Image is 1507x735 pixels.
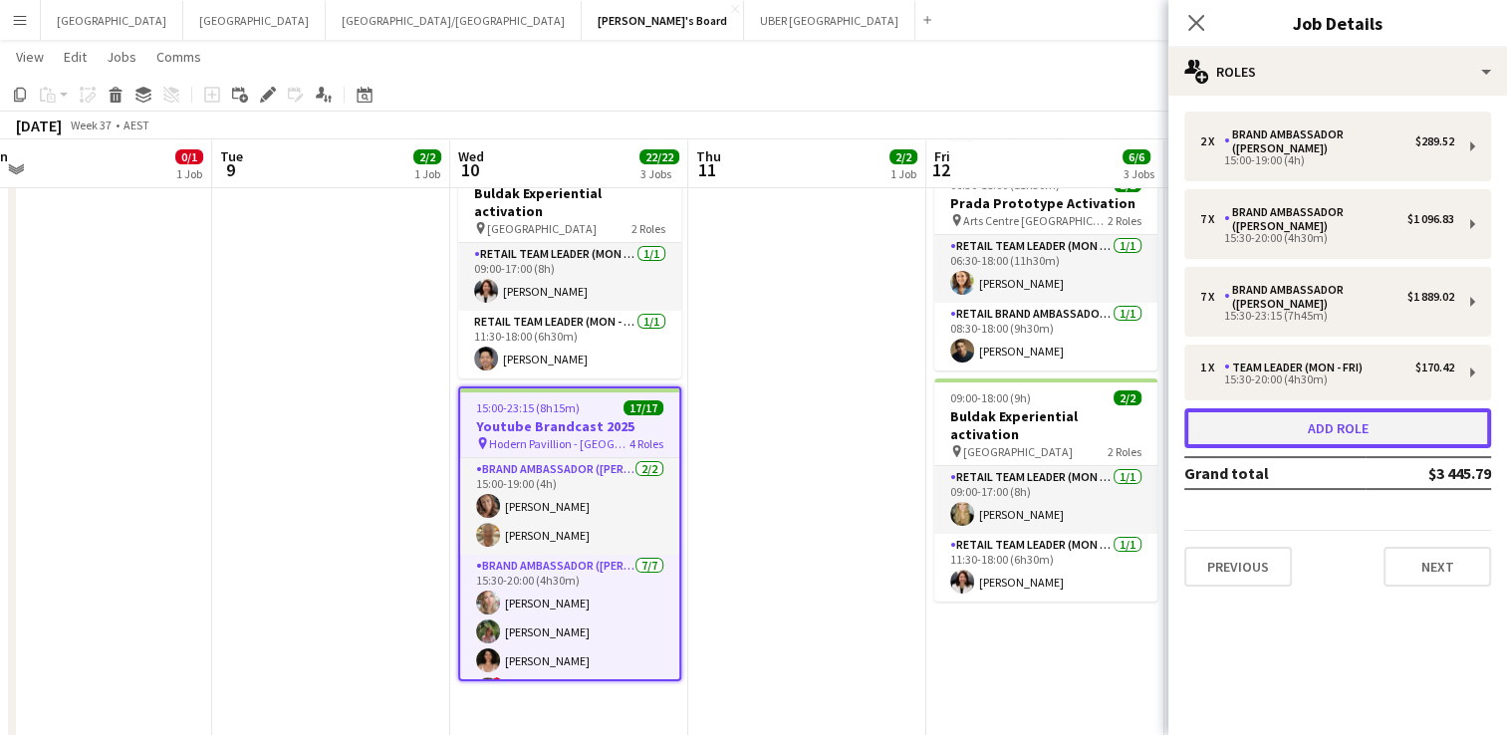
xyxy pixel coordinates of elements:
[1407,212,1454,226] div: $1 096.83
[1200,155,1454,165] div: 15:00-19:00 (4h)
[455,158,484,181] span: 10
[156,48,201,66] span: Comms
[744,1,915,40] button: UBER [GEOGRAPHIC_DATA]
[458,155,681,378] app-job-card: 09:00-18:00 (9h)2/2Buldak Experiential activation [GEOGRAPHIC_DATA]2 RolesRETAIL Team Leader (Mon...
[41,1,183,40] button: [GEOGRAPHIC_DATA]
[460,458,679,555] app-card-role: Brand Ambassador ([PERSON_NAME])2/215:00-19:00 (4h)[PERSON_NAME][PERSON_NAME]
[624,400,663,415] span: 17/17
[1184,547,1292,587] button: Previous
[640,166,678,181] div: 3 Jobs
[934,235,1157,303] app-card-role: RETAIL Team Leader (Mon - Fri)1/106:30-18:00 (11h30m)[PERSON_NAME]
[124,118,149,132] div: AEST
[413,149,441,164] span: 2/2
[489,436,629,451] span: Hodern Pavillion - [GEOGRAPHIC_DATA]
[1224,127,1415,155] div: Brand Ambassador ([PERSON_NAME])
[889,149,917,164] span: 2/2
[1200,311,1454,321] div: 15:30-23:15 (7h45m)
[16,116,62,135] div: [DATE]
[629,436,663,451] span: 4 Roles
[1366,457,1491,489] td: $3 445.79
[175,149,203,164] span: 0/1
[1184,408,1491,448] button: Add role
[1108,444,1141,459] span: 2 Roles
[8,44,52,70] a: View
[934,165,1157,370] app-job-card: 06:30-18:00 (11h30m)2/2Prada Prototype Activation Arts Centre [GEOGRAPHIC_DATA]2 RolesRETAIL Team...
[66,118,116,132] span: Week 37
[414,166,440,181] div: 1 Job
[458,243,681,311] app-card-role: RETAIL Team Leader (Mon - Fri)1/109:00-17:00 (8h)[PERSON_NAME]
[326,1,582,40] button: [GEOGRAPHIC_DATA]/[GEOGRAPHIC_DATA]
[1108,213,1141,228] span: 2 Roles
[176,166,202,181] div: 1 Job
[1415,361,1454,374] div: $170.42
[1200,212,1224,226] div: 7 x
[934,378,1157,602] app-job-card: 09:00-18:00 (9h)2/2Buldak Experiential activation [GEOGRAPHIC_DATA]2 RolesRETAIL Team Leader (Mon...
[460,417,679,435] h3: Youtube Brandcast 2025
[183,1,326,40] button: [GEOGRAPHIC_DATA]
[1200,290,1224,304] div: 7 x
[693,158,721,181] span: 11
[934,466,1157,534] app-card-role: RETAIL Team Leader (Mon - Fri)1/109:00-17:00 (8h)[PERSON_NAME]
[491,677,503,689] span: !
[56,44,95,70] a: Edit
[950,390,1031,405] span: 09:00-18:00 (9h)
[99,44,144,70] a: Jobs
[64,48,87,66] span: Edit
[148,44,209,70] a: Comms
[1200,374,1454,384] div: 15:30-20:00 (4h30m)
[890,166,916,181] div: 1 Job
[1168,10,1507,36] h3: Job Details
[1123,149,1150,164] span: 6/6
[631,221,665,236] span: 2 Roles
[1114,390,1141,405] span: 2/2
[458,311,681,378] app-card-role: RETAIL Team Leader (Mon - Fri)1/111:30-18:00 (6h30m)[PERSON_NAME]
[934,534,1157,602] app-card-role: RETAIL Team Leader (Mon - Fri)1/111:30-18:00 (6h30m)[PERSON_NAME]
[639,149,679,164] span: 22/22
[476,400,580,415] span: 15:00-23:15 (8h15m)
[1224,205,1407,233] div: Brand Ambassador ([PERSON_NAME])
[934,147,950,165] span: Fri
[1407,290,1454,304] div: $1 889.02
[1200,233,1454,243] div: 15:30-20:00 (4h30m)
[1383,547,1491,587] button: Next
[1224,283,1407,311] div: Brand Ambassador ([PERSON_NAME])
[458,147,484,165] span: Wed
[1184,457,1366,489] td: Grand total
[1168,48,1507,96] div: Roles
[1124,166,1154,181] div: 3 Jobs
[487,221,597,236] span: [GEOGRAPHIC_DATA]
[107,48,136,66] span: Jobs
[458,184,681,220] h3: Buldak Experiential activation
[963,444,1073,459] span: [GEOGRAPHIC_DATA]
[934,303,1157,370] app-card-role: RETAIL Brand Ambassador (Mon - Fri)1/108:30-18:00 (9h30m)[PERSON_NAME]
[16,48,44,66] span: View
[696,147,721,165] span: Thu
[1224,361,1371,374] div: Team Leader (Mon - Fri)
[458,386,681,681] app-job-card: 15:00-23:15 (8h15m)17/17Youtube Brandcast 2025 Hodern Pavillion - [GEOGRAPHIC_DATA]4 RolesBrand A...
[934,194,1157,212] h3: Prada Prototype Activation
[220,147,243,165] span: Tue
[1415,134,1454,148] div: $289.52
[1200,361,1224,374] div: 1 x
[934,407,1157,443] h3: Buldak Experiential activation
[217,158,243,181] span: 9
[963,213,1108,228] span: Arts Centre [GEOGRAPHIC_DATA]
[931,158,950,181] span: 12
[1200,134,1224,148] div: 2 x
[582,1,744,40] button: [PERSON_NAME]'s Board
